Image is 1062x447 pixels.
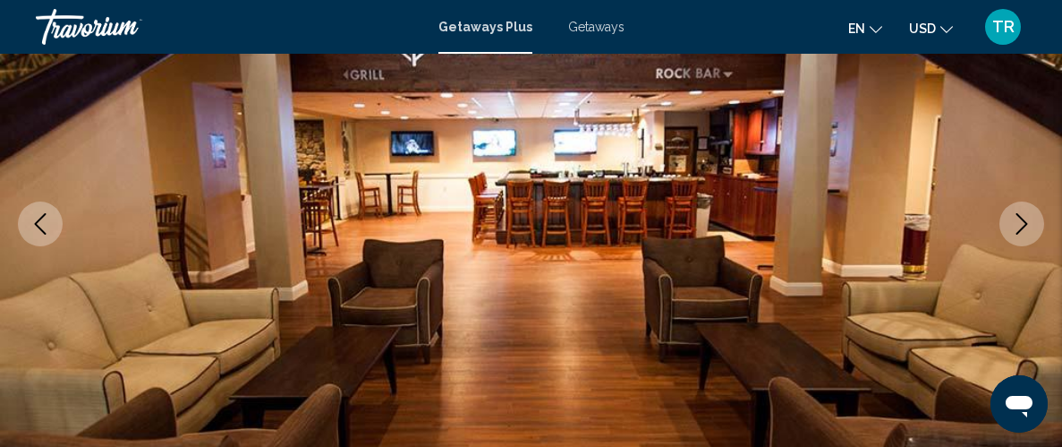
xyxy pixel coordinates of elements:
[848,15,882,41] button: Change language
[992,18,1015,36] span: TR
[18,202,63,246] button: Previous image
[36,9,421,45] a: Travorium
[980,8,1026,46] button: User Menu
[909,21,936,36] span: USD
[568,20,624,34] a: Getaways
[438,20,532,34] a: Getaways Plus
[999,202,1044,246] button: Next image
[848,21,865,36] span: en
[909,15,953,41] button: Change currency
[990,375,1048,433] iframe: Button to launch messaging window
